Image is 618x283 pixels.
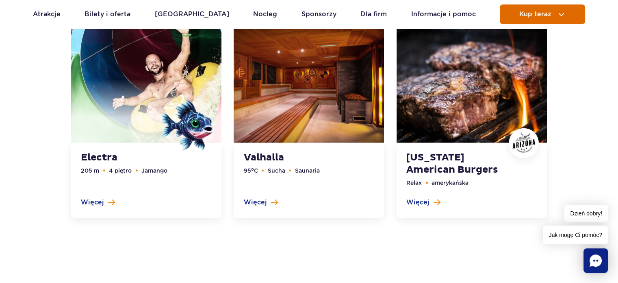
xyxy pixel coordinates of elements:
[583,248,608,273] div: Chat
[519,11,551,18] span: Kup teraz
[155,4,229,24] a: [GEOGRAPHIC_DATA]
[301,4,336,24] a: Sponsorzy
[543,226,608,244] span: Jak mogę Ci pomóc?
[360,4,387,24] a: Dla firm
[85,4,130,24] a: Bilety i oferta
[411,4,476,24] a: Informacje i pomoc
[33,4,61,24] a: Atrakcje
[564,205,608,222] span: Dzień dobry!
[253,4,277,24] a: Nocleg
[500,4,585,24] button: Kup teraz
